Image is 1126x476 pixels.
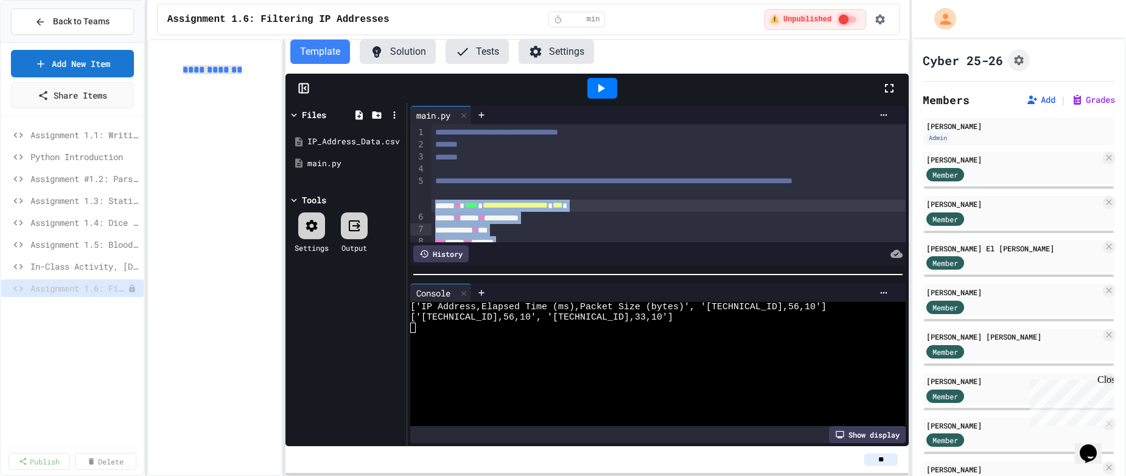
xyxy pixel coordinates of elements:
[410,163,425,175] div: 4
[341,242,367,253] div: Output
[829,426,906,443] div: Show display
[410,302,827,312] span: ['IP Address,Elapsed Time (ms),Packet Size (bytes)', '[TECHNICAL_ID],56,10']
[53,15,110,28] span: Back to Teams
[290,40,350,64] button: Template
[410,284,472,302] div: Console
[926,331,1100,342] div: [PERSON_NAME] [PERSON_NAME]
[587,15,600,24] span: min
[410,127,425,139] div: 1
[360,40,436,64] button: Solution
[30,216,139,229] span: Assignment 1.4: Dice Probabilities
[932,214,958,225] span: Member
[410,312,673,323] span: ['[TECHNICAL_ID],56,10', '[TECHNICAL_ID],33,10']
[926,154,1100,165] div: [PERSON_NAME]
[307,136,402,148] div: IP_Address_Data.csv
[410,109,456,122] div: main.py
[410,139,425,151] div: 2
[923,52,1003,69] h1: Cyber 25-26
[11,82,134,108] a: Share Items
[410,236,425,248] div: 8
[1071,94,1115,106] button: Grades
[410,106,472,124] div: main.py
[30,194,139,207] span: Assignment 1.3: Statistical Calculations
[923,91,970,108] h2: Members
[11,50,134,77] a: Add New Item
[30,128,139,141] span: Assignment 1.1: Writing data to a file
[921,5,959,33] div: My Account
[932,391,958,402] span: Member
[75,453,136,470] a: Delete
[302,108,326,121] div: Files
[764,9,866,30] div: ⚠️ Students cannot see this content! Click the toggle to publish it and make it visible to your c...
[1026,94,1055,106] button: Add
[5,5,84,77] div: Chat with us now!Close
[295,242,329,253] div: Settings
[128,284,136,293] div: Unpublished
[413,245,469,262] div: History
[30,150,139,163] span: Python Introduction
[1060,93,1066,107] span: |
[932,435,958,446] span: Member
[30,238,139,251] span: Assignment 1.5: Blood Type Data
[167,12,390,27] span: Assignment 1.6: Filtering IP Addresses
[932,346,958,357] span: Member
[30,260,139,273] span: In-Class Activity, [DATE]
[410,287,456,299] div: Console
[9,453,70,470] a: Publish
[932,257,958,268] span: Member
[932,302,958,313] span: Member
[926,287,1100,298] div: [PERSON_NAME]
[410,175,425,212] div: 5
[410,211,425,223] div: 6
[926,243,1100,254] div: [PERSON_NAME] El [PERSON_NAME]
[926,133,949,143] div: Admin
[926,376,1100,387] div: [PERSON_NAME]
[30,172,139,185] span: Assignment #1.2: Parsing Time Data
[30,282,128,295] span: Assignment 1.6: Filtering IP Addresses
[926,121,1111,131] div: [PERSON_NAME]
[11,9,134,35] button: Back to Teams
[302,194,326,206] div: Tools
[446,40,509,64] button: Tests
[926,198,1100,209] div: [PERSON_NAME]
[1075,427,1114,464] iframe: chat widget
[519,40,594,64] button: Settings
[932,169,958,180] span: Member
[410,151,425,163] div: 3
[410,223,425,236] div: 7
[926,464,1100,475] div: [PERSON_NAME]
[1008,49,1030,71] button: Assignment Settings
[1025,374,1114,426] iframe: chat widget
[926,420,1100,431] div: [PERSON_NAME]
[770,15,831,24] span: ⚠️ Unpublished
[307,158,402,170] div: main.py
